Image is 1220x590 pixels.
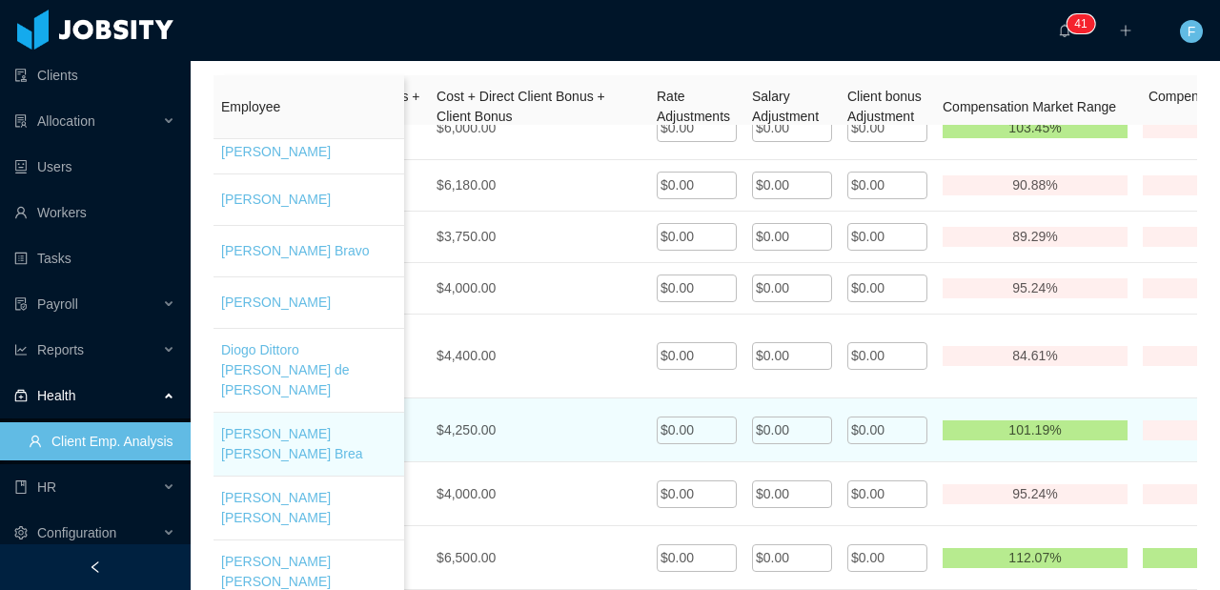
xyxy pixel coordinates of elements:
[221,295,331,310] a: [PERSON_NAME]
[756,120,789,135] span: $0.00
[1012,484,1057,504] span: 95.24%
[661,486,694,501] span: $0.00
[1081,14,1088,33] p: 1
[661,120,694,135] span: $0.00
[943,99,1116,114] span: Compensation Market Range
[1008,118,1061,138] span: 103.45%
[1012,346,1057,366] span: 84.61%
[851,486,884,501] span: $0.00
[14,239,175,277] a: icon: profileTasks
[851,550,884,565] span: $0.00
[752,89,819,124] span: Salary Adjustment
[37,525,116,540] span: Configuration
[851,229,884,244] span: $0.00
[14,148,175,186] a: icon: robotUsers
[437,280,496,295] span: $4,000.00
[1188,20,1196,43] span: F
[1012,175,1057,195] span: 90.88%
[437,89,605,124] span: Cost + Direct Client Bonus + Client Bonus
[1008,548,1061,568] span: 112.07%
[756,229,789,244] span: $0.00
[437,229,496,244] span: $3,750.00
[14,526,28,539] i: icon: setting
[756,550,789,565] span: $0.00
[756,486,789,501] span: $0.00
[661,550,694,565] span: $0.00
[221,243,370,258] a: [PERSON_NAME] Bravo
[756,280,789,295] span: $0.00
[14,297,28,311] i: icon: file-protect
[756,348,789,363] span: $0.00
[851,177,884,193] span: $0.00
[1074,14,1081,33] p: 4
[1058,24,1071,37] i: icon: bell
[221,426,363,461] a: [PERSON_NAME] [PERSON_NAME] Brea
[851,120,884,135] span: $0.00
[14,480,28,494] i: icon: book
[661,229,694,244] span: $0.00
[221,99,280,114] span: Employee
[37,388,75,403] span: Health
[37,479,56,495] span: HR
[221,554,331,589] a: [PERSON_NAME] [PERSON_NAME]
[851,348,884,363] span: $0.00
[14,114,28,128] i: icon: solution
[1119,24,1132,37] i: icon: plus
[661,280,694,295] span: $0.00
[37,296,78,312] span: Payroll
[221,490,331,525] a: [PERSON_NAME] [PERSON_NAME]
[661,422,694,437] span: $0.00
[437,348,496,363] span: $4,400.00
[756,177,789,193] span: $0.00
[14,389,28,402] i: icon: medicine-box
[221,342,350,397] a: Diogo Dittoro [PERSON_NAME] de [PERSON_NAME]
[661,177,694,193] span: $0.00
[1012,278,1057,298] span: 95.24%
[1067,14,1094,33] sup: 41
[851,422,884,437] span: $0.00
[437,486,496,501] span: $4,000.00
[1012,227,1057,247] span: 89.29%
[661,348,694,363] span: $0.00
[37,342,84,357] span: Reports
[221,192,331,207] a: [PERSON_NAME]
[851,280,884,295] span: $0.00
[847,89,922,124] span: Client bonus Adjustment
[29,422,175,460] a: icon: userClient Emp. Analysis
[37,113,95,129] span: Allocation
[14,193,175,232] a: icon: userWorkers
[437,550,496,565] span: $6,500.00
[657,89,730,124] span: Rate Adjustments
[437,422,496,437] span: $4,250.00
[437,177,496,193] span: $6,180.00
[14,56,175,94] a: icon: auditClients
[14,343,28,356] i: icon: line-chart
[756,422,789,437] span: $0.00
[437,120,496,135] span: $6,000.00
[1008,420,1061,440] span: 101.19%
